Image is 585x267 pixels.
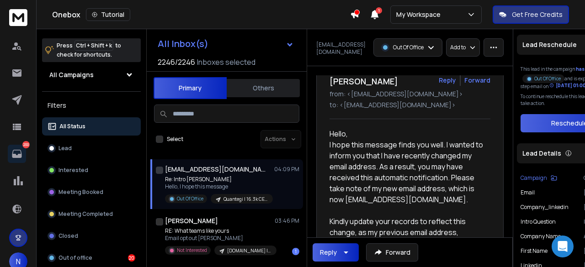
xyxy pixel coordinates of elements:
[450,44,466,51] p: Add to
[58,210,113,218] p: Meeting Completed
[58,232,78,240] p: Closed
[464,76,490,85] div: Forward
[128,254,135,262] div: 20
[316,41,368,56] p: [EMAIL_ADDRESS][DOMAIN_NAME]
[42,99,141,112] h3: Filters
[165,165,266,174] h1: [EMAIL_ADDRESS][DOMAIN_NAME]
[552,236,574,257] div: Open Intercom Messenger
[165,235,275,242] p: Email opt out [PERSON_NAME]
[42,205,141,223] button: Meeting Completed
[86,8,130,21] button: Tutorial
[521,204,569,211] p: company_linkedin
[8,145,26,163] a: 200
[227,78,300,98] button: Others
[42,66,141,84] button: All Campaigns
[42,161,141,179] button: Interested
[366,243,418,262] button: Forward
[521,189,535,196] p: Email
[42,117,141,136] button: All Status
[439,76,456,85] button: Reply
[521,174,557,182] button: Campaign
[150,35,301,53] button: All Inbox(s)
[52,8,350,21] div: Onebox
[227,247,271,254] p: [DOMAIN_NAME] | 14.2k Coaches-Consulting-Fitness-IT
[376,7,382,14] span: 1
[42,139,141,157] button: Lead
[22,141,30,148] p: 200
[165,216,218,225] h1: [PERSON_NAME]
[58,254,92,262] p: Out of office
[165,176,273,183] p: Re: Intro [PERSON_NAME]
[534,75,561,82] p: Out Of Office
[396,10,444,19] p: My Workspace
[154,77,227,99] button: Primary
[320,248,337,257] div: Reply
[177,195,203,202] p: Out Of Office
[521,247,548,255] p: First Name
[522,149,561,158] p: Lead Details
[521,233,561,240] p: Company Name
[330,100,490,110] p: to: <[EMAIL_ADDRESS][DOMAIN_NAME]>
[158,39,208,48] h1: All Inbox(s)
[493,5,569,24] button: Get Free Credits
[521,218,556,225] p: Intro Question
[42,249,141,267] button: Out of office20
[393,44,424,51] p: Out Of Office
[330,89,490,99] p: from: <[EMAIL_ADDRESS][DOMAIN_NAME]>
[167,136,183,143] label: Select
[49,70,94,79] h1: All Campaigns
[42,227,141,245] button: Closed
[197,57,255,68] h3: Inboxes selected
[512,10,563,19] p: Get Free Credits
[59,123,85,130] p: All Status
[521,174,547,182] p: Campaign
[313,243,359,262] button: Reply
[158,57,195,68] span: 2246 / 2246
[275,217,299,225] p: 03:46 PM
[42,183,141,201] button: Meeting Booked
[165,183,273,190] p: Hello, I hope this message
[177,247,207,254] p: Not Interested
[58,145,72,152] p: Lead
[165,227,275,235] p: RE: What teams like yours
[223,196,267,203] p: Quantegi | 16.3k CEOs-Founders General
[57,41,121,59] p: Press to check for shortcuts.
[58,188,103,196] p: Meeting Booked
[74,40,113,51] span: Ctrl + Shift + k
[58,167,88,174] p: Interested
[274,166,299,173] p: 04:09 PM
[522,40,577,49] p: Lead Reschedule
[292,248,299,255] div: 1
